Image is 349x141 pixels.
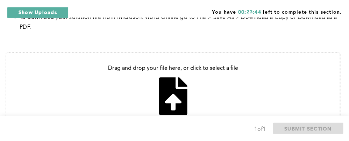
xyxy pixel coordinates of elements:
[238,10,261,15] span: 00:23:44
[20,13,341,32] li: To download your solution file from Microsoft Word Online go to File > Save As > Download a Copy ...
[255,125,266,134] div: 1 of 1
[285,125,332,132] span: SUBMIT SECTION
[7,7,69,18] button: Show Uploads
[212,7,342,16] span: You have left to complete this section.
[273,123,344,134] button: SUBMIT SECTION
